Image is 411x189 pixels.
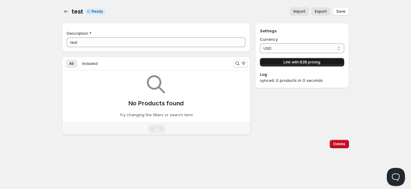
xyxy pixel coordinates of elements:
button: Delete [330,140,349,148]
a: Export [311,7,330,16]
span: Export [315,9,327,14]
div: synced: 0 products in 0 seconds [260,77,344,83]
span: Delete [333,142,345,146]
p: Try changing the filters or search term [119,112,193,118]
span: Import [293,9,305,14]
input: Private internal description [67,37,245,47]
button: Search and filter results [233,59,248,68]
span: test [72,8,83,15]
button: Link with B2B pricing [260,58,344,66]
iframe: Help Scout Beacon - Open [387,168,405,186]
span: Ready [92,9,103,14]
button: Import [290,7,309,16]
h3: Settings [260,28,344,34]
span: Currency [260,37,278,42]
span: Save [336,9,345,14]
span: Link with B2B pricing [283,60,320,65]
span: Included [82,61,98,66]
nav: Pagination [62,123,250,135]
button: Save [333,7,349,16]
span: All [69,61,74,66]
p: No Products found [128,100,184,107]
img: Empty search results [147,75,165,93]
span: Description [67,31,88,36]
h3: Log [260,71,344,77]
